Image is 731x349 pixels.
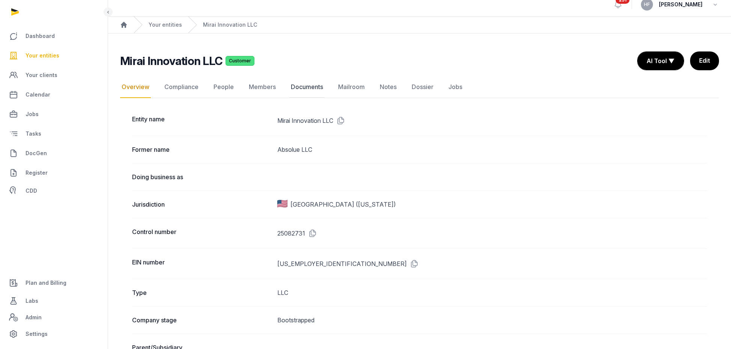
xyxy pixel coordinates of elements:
[149,21,182,29] a: Your entities
[6,164,102,182] a: Register
[447,76,464,98] a: Jobs
[277,258,707,270] dd: [US_EMPLOYER_IDENTIFICATION_NUMBER]
[26,296,38,305] span: Labs
[120,76,151,98] a: Overview
[277,288,707,297] dd: LLC
[6,125,102,143] a: Tasks
[6,325,102,343] a: Settings
[203,21,257,29] a: Mirai Innovation LLC
[378,76,398,98] a: Notes
[108,17,731,33] nav: Breadcrumb
[337,76,366,98] a: Mailroom
[6,27,102,45] a: Dashboard
[226,56,254,66] span: Customer
[212,76,235,98] a: People
[132,172,271,181] dt: Doing business as
[132,145,271,154] dt: Former name
[120,76,719,98] nav: Tabs
[290,200,396,209] span: [GEOGRAPHIC_DATA] ([US_STATE])
[163,76,200,98] a: Compliance
[6,144,102,162] a: DocGen
[26,168,48,177] span: Register
[644,2,650,7] span: HF
[132,200,271,209] dt: Jurisdiction
[120,54,223,68] h2: Mirai Innovation LLC
[26,51,59,60] span: Your entities
[410,76,435,98] a: Dossier
[26,129,41,138] span: Tasks
[277,316,707,325] dd: Bootstrapped
[6,105,102,123] a: Jobs
[26,329,48,338] span: Settings
[690,51,719,70] a: Edit
[132,258,271,270] dt: EIN number
[26,110,39,119] span: Jobs
[6,183,102,198] a: CDD
[26,278,66,287] span: Plan and Billing
[277,115,707,127] dd: Mirai Innovation LLC
[132,227,271,239] dt: Control number
[277,145,707,154] dd: Absolue LLC
[132,316,271,325] dt: Company stage
[26,90,50,99] span: Calendar
[6,292,102,310] a: Labs
[26,71,57,80] span: Your clients
[277,227,707,239] dd: 25082731
[247,76,277,98] a: Members
[26,313,42,322] span: Admin
[6,310,102,325] a: Admin
[132,115,271,127] dt: Entity name
[6,86,102,104] a: Calendar
[638,52,684,70] button: AI Tool ▼
[6,47,102,65] a: Your entities
[26,32,55,41] span: Dashboard
[6,274,102,292] a: Plan and Billing
[26,186,37,195] span: CDD
[6,66,102,84] a: Your clients
[26,149,47,158] span: DocGen
[289,76,325,98] a: Documents
[132,288,271,297] dt: Type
